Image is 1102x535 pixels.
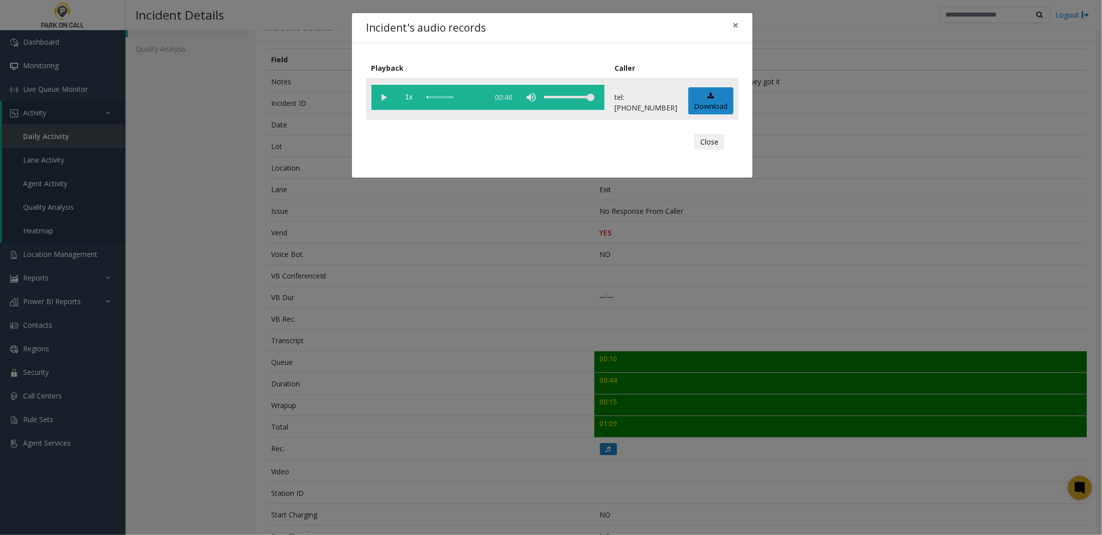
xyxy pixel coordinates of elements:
button: Close [725,13,746,38]
th: Playback [366,57,609,79]
th: Caller [609,57,683,79]
button: Close [694,134,724,150]
a: Download [688,87,733,115]
div: scrub bar [427,85,484,110]
p: tel:[PHONE_NUMBER] [615,92,678,113]
span: playback speed button [397,85,422,110]
span: × [732,18,739,32]
h4: Incident's audio records [366,20,486,36]
div: volume level [544,85,594,110]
